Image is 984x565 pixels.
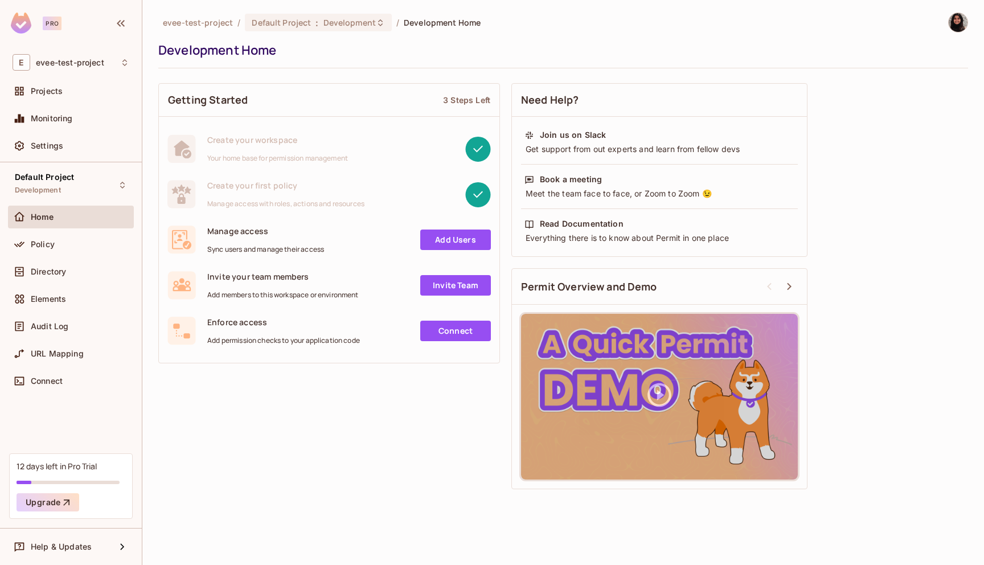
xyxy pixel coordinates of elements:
img: SReyMgAAAABJRU5ErkJggg== [11,13,31,34]
span: Add members to this workspace or environment [207,290,359,300]
span: E [13,54,30,71]
span: Connect [31,376,63,386]
span: Policy [31,240,55,249]
li: / [237,17,240,28]
span: Development [323,17,376,28]
span: Projects [31,87,63,96]
span: Enforce access [207,317,360,327]
span: Manage access [207,226,324,236]
span: Home [31,212,54,222]
span: Sync users and manage their access [207,245,324,254]
span: Invite your team members [207,271,359,282]
span: URL Mapping [31,349,84,358]
span: Default Project [252,17,311,28]
div: Read Documentation [540,218,624,230]
span: Manage access with roles, actions and resources [207,199,364,208]
span: Monitoring [31,114,73,123]
span: Permit Overview and Demo [521,280,657,294]
span: Your home base for permission management [207,154,348,163]
span: Help & Updates [31,542,92,551]
div: Book a meeting [540,174,602,185]
button: Upgrade [17,493,79,511]
span: Add permission checks to your application code [207,336,360,345]
span: Getting Started [168,93,248,107]
div: Join us on Slack [540,129,606,141]
div: Pro [43,17,61,30]
a: Add Users [420,230,491,250]
span: the active workspace [163,17,233,28]
span: Create your first policy [207,180,364,191]
div: 12 days left in Pro Trial [17,461,97,472]
div: 3 Steps Left [443,95,490,105]
span: Development [15,186,61,195]
span: : [315,18,319,27]
span: Default Project [15,173,74,182]
li: / [396,17,399,28]
div: Everything there is to know about Permit in one place [524,232,794,244]
span: Directory [31,267,66,276]
span: Need Help? [521,93,579,107]
div: Get support from out experts and learn from fellow devs [524,144,794,155]
span: Settings [31,141,63,150]
span: Create your workspace [207,134,348,145]
span: Development Home [404,17,481,28]
img: Sarika Singh [949,13,967,32]
span: Elements [31,294,66,304]
span: Workspace: evee-test-project [36,58,104,67]
a: Connect [420,321,491,341]
div: Meet the team face to face, or Zoom to Zoom 😉 [524,188,794,199]
span: Audit Log [31,322,68,331]
a: Invite Team [420,275,491,296]
div: Development Home [158,42,962,59]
